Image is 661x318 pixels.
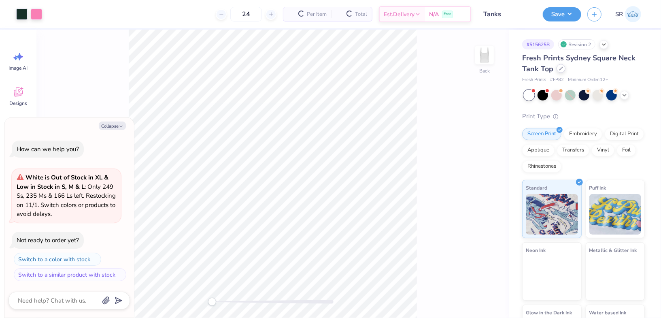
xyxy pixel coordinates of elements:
[17,236,79,244] div: Not ready to order yet?
[589,256,642,297] img: Metallic & Glitter Ink
[522,39,554,49] div: # 515625B
[429,10,439,19] span: N/A
[9,65,28,71] span: Image AI
[526,256,578,297] img: Neon Ink
[522,77,546,83] span: Fresh Prints
[589,308,627,317] span: Water based Ink
[557,144,589,156] div: Transfers
[476,47,493,63] img: Back
[617,144,636,156] div: Foil
[605,128,644,140] div: Digital Print
[230,7,262,21] input: – –
[99,122,126,130] button: Collapse
[592,144,614,156] div: Vinyl
[568,77,608,83] span: Minimum Order: 12 +
[558,39,595,49] div: Revision 2
[615,10,623,19] span: SR
[564,128,602,140] div: Embroidery
[522,144,555,156] div: Applique
[9,100,27,107] span: Designs
[522,128,561,140] div: Screen Print
[589,184,606,192] span: Puff Ink
[526,184,547,192] span: Standard
[526,308,572,317] span: Glow in the Dark Ink
[522,160,561,173] div: Rhinestones
[477,6,537,22] input: Untitled Design
[522,112,645,121] div: Print Type
[17,145,79,153] div: How can we help you?
[355,10,367,19] span: Total
[208,298,216,306] div: Accessibility label
[526,246,546,254] span: Neon Ink
[17,173,108,191] strong: White is Out of Stock in XL & Low in Stock in S, M & L
[92,257,97,262] img: Switch to a color with stock
[14,268,126,281] button: Switch to a similar product with stock
[307,10,327,19] span: Per Item
[589,246,637,254] span: Metallic & Glitter Ink
[522,53,635,74] span: Fresh Prints Sydney Square Neck Tank Top
[550,77,564,83] span: # FP82
[612,6,645,22] a: SR
[589,194,642,235] img: Puff Ink
[444,11,451,17] span: Free
[14,253,101,266] button: Switch to a color with stock
[526,194,578,235] img: Standard
[543,7,581,21] button: Save
[479,67,490,75] div: Back
[17,173,116,218] span: : Only 249 Ss, 235 Ms & 166 Ls left. Restocking on 11/1. Switch colors or products to avoid delays.
[384,10,414,19] span: Est. Delivery
[117,272,122,277] img: Switch to a similar product with stock
[625,6,641,22] img: Srishti Rawat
